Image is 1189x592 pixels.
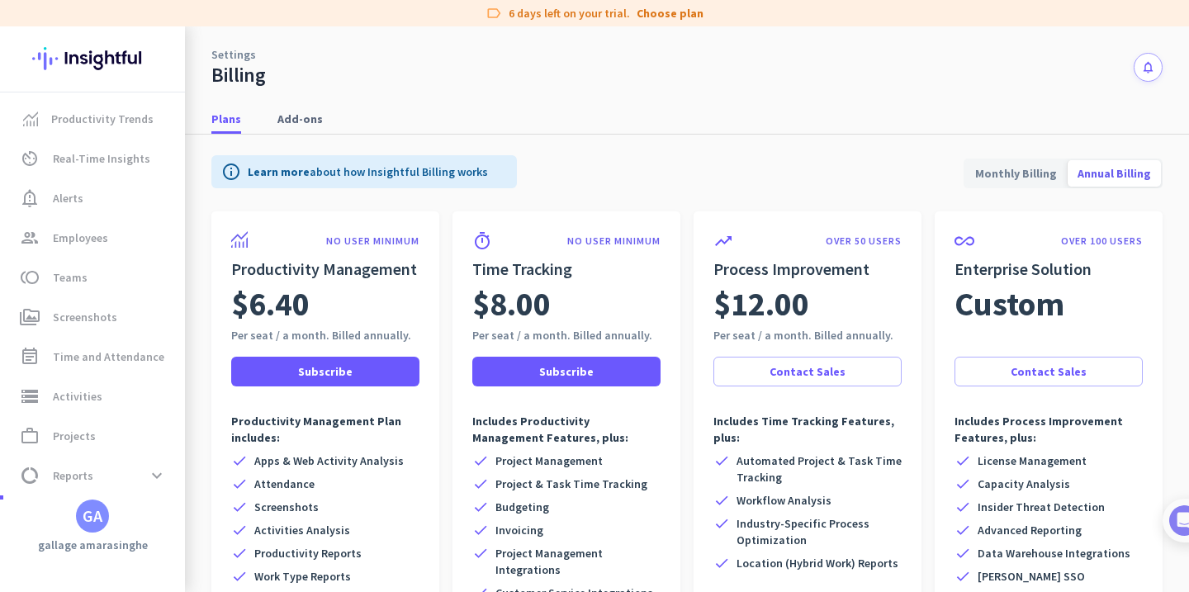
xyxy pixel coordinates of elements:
[495,476,647,492] span: Project & Task Time Tracking
[254,545,362,561] span: Productivity Reports
[20,268,40,287] i: toll
[53,307,117,327] span: Screenshots
[495,452,603,469] span: Project Management
[298,363,353,380] span: Subscribe
[539,363,594,380] span: Subscribe
[83,508,102,524] div: GA
[472,452,489,469] i: check
[211,46,256,63] a: Settings
[567,234,661,248] p: NO USER MINIMUM
[955,545,971,561] i: check
[248,163,488,180] p: about how Insightful Billing works
[472,499,489,515] i: check
[955,357,1143,386] button: Contact Sales
[955,258,1143,281] h2: Enterprise Solution
[770,363,846,380] span: Contact Sales
[231,327,419,343] div: Per seat / a month. Billed annually.
[978,545,1130,561] span: Data Warehouse Integrations
[231,452,248,469] i: check
[713,258,902,281] h2: Process Improvement
[3,258,185,297] a: tollTeams
[3,218,185,258] a: groupEmployees
[20,188,40,208] i: notification_important
[211,111,241,127] span: Plans
[231,522,248,538] i: check
[955,568,971,585] i: check
[248,164,310,179] a: Learn more
[955,452,971,469] i: check
[955,281,1064,327] span: Custom
[20,426,40,446] i: work_outline
[53,268,88,287] span: Teams
[231,413,419,446] p: Productivity Management Plan includes:
[254,476,315,492] span: Attendance
[965,154,1067,193] span: Monthly Billing
[3,456,185,495] a: data_usageReportsexpand_more
[495,545,661,578] span: Project Management Integrations
[221,162,241,182] i: info
[231,476,248,492] i: check
[978,522,1082,538] span: Advanced Reporting
[978,476,1070,492] span: Capacity Analysis
[713,515,730,532] i: check
[254,522,350,538] span: Activities Analysis
[3,139,185,178] a: av_timerReal-Time Insights
[826,234,902,248] p: OVER 50 USERS
[737,452,902,485] span: Automated Project & Task Time Tracking
[231,545,248,561] i: check
[254,452,404,469] span: Apps & Web Activity Analysis
[3,297,185,337] a: perm_mediaScreenshots
[486,5,502,21] i: label
[737,515,902,548] span: Industry-Specific Process Optimization
[277,111,323,127] span: Add-ons
[472,357,661,386] button: Subscribe
[53,149,150,168] span: Real-Time Insights
[472,327,661,343] div: Per seat / a month. Billed annually.
[20,466,40,485] i: data_usage
[495,499,549,515] span: Budgeting
[713,327,902,343] div: Per seat / a month. Billed annually.
[51,109,154,129] span: Productivity Trends
[3,178,185,218] a: notification_importantAlerts
[3,337,185,377] a: event_noteTime and Attendance
[472,413,661,446] p: Includes Productivity Management Features, plus:
[472,258,661,281] h2: Time Tracking
[713,231,733,251] i: trending_up
[211,63,266,88] div: Billing
[53,347,164,367] span: Time and Attendance
[53,228,108,248] span: Employees
[3,99,185,139] a: menu-itemProductivity Trends
[637,5,703,21] a: Choose plan
[1134,53,1163,82] button: notifications
[1011,363,1087,380] span: Contact Sales
[23,111,38,126] img: menu-item
[1141,60,1155,74] i: notifications
[3,377,185,416] a: storageActivities
[231,258,419,281] h2: Productivity Management
[737,555,898,571] span: Location (Hybrid Work) Reports
[472,231,492,251] i: timer
[978,452,1087,469] span: License Management
[53,386,102,406] span: Activities
[713,357,902,386] button: Contact Sales
[472,545,489,561] i: check
[495,522,543,538] span: Invoicing
[955,231,974,251] i: all_inclusive
[713,281,809,327] span: $12.00
[231,499,248,515] i: check
[978,499,1105,515] span: Insider Threat Detection
[472,476,489,492] i: check
[20,149,40,168] i: av_timer
[231,281,310,327] span: $6.40
[955,413,1143,446] p: Includes Process Improvement Features, plus:
[231,357,419,386] button: Subscribe
[713,452,730,469] i: check
[713,492,730,509] i: check
[53,466,93,485] span: Reports
[231,568,248,585] i: check
[955,476,971,492] i: check
[713,413,902,446] p: Includes Time Tracking Features, plus:
[32,26,153,91] img: Insightful logo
